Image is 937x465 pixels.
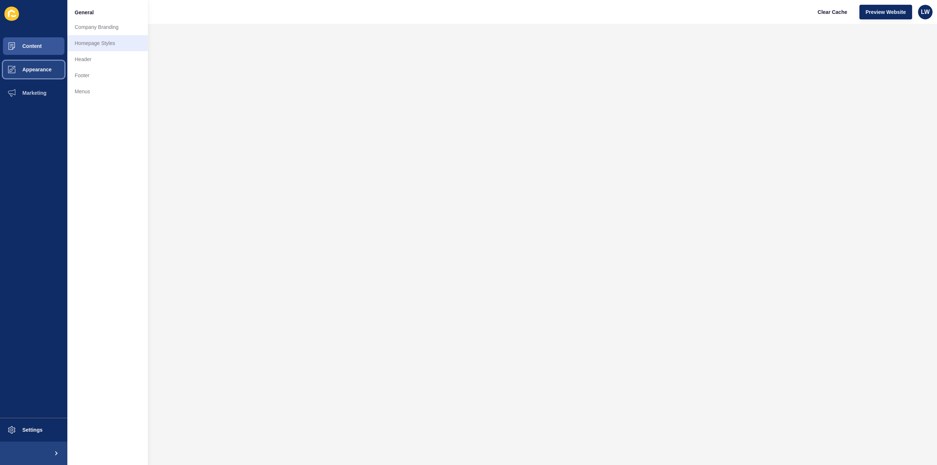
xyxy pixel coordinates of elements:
[818,8,847,16] span: Clear Cache
[67,67,148,83] a: Footer
[859,5,912,19] button: Preview Website
[67,19,148,35] a: Company Branding
[75,9,94,16] span: General
[67,35,148,51] a: Homepage Styles
[67,83,148,100] a: Menus
[811,5,854,19] button: Clear Cache
[67,51,148,67] a: Header
[866,8,906,16] span: Preview Website
[921,8,930,16] span: LW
